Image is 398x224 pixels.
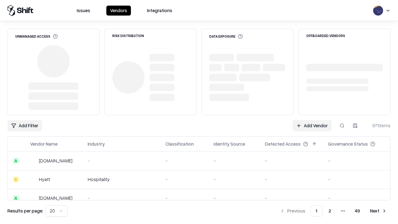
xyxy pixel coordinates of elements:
div: A [13,158,19,164]
div: - [265,176,318,183]
div: - [214,176,255,183]
div: [DOMAIN_NAME] [39,195,72,201]
button: Integrations [143,6,176,16]
div: Hospitality [88,176,155,183]
img: primesec.co.il [30,195,36,201]
div: Risk Distribution [112,34,144,37]
div: - [88,157,155,164]
div: Data Exposure [209,34,243,39]
a: Add Vendor [293,120,331,131]
p: Results per page: [7,208,43,214]
div: Governance Status [328,141,368,147]
div: - [165,157,204,164]
div: - [165,195,204,201]
div: - [328,195,385,201]
button: Issues [73,6,94,16]
div: 971 items [366,122,391,129]
div: Offboarded Vendors [306,34,345,37]
div: - [214,195,255,201]
div: Detected Access [265,141,301,147]
img: intrado.com [30,158,36,164]
div: Hyatt [39,176,50,183]
div: Vendor Name [30,141,58,147]
button: 2 [324,205,336,217]
div: [DOMAIN_NAME] [39,157,72,164]
nav: pagination [276,205,391,217]
div: - [165,176,204,183]
div: - [265,157,318,164]
img: Hyatt [30,176,36,183]
div: Unmanaged Access [15,34,58,39]
div: Identity Source [214,141,245,147]
button: Add Filter [7,120,42,131]
div: - [88,195,155,201]
div: - [214,157,255,164]
div: Industry [88,141,105,147]
div: - [328,176,385,183]
div: A [13,195,19,201]
button: Vendors [106,6,131,16]
button: Next [366,205,391,217]
div: Classification [165,141,194,147]
button: 49 [350,205,365,217]
div: C [13,176,19,183]
button: 1 [310,205,322,217]
div: - [265,195,318,201]
div: - [328,157,385,164]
